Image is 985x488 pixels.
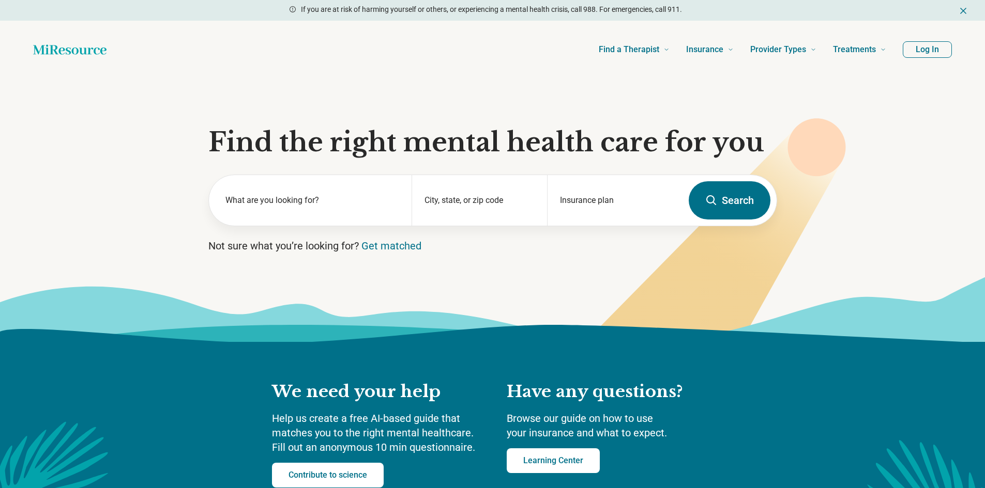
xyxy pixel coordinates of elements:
[361,240,421,252] a: Get matched
[750,29,816,70] a: Provider Types
[301,4,682,15] p: If you are at risk of harming yourself or others, or experiencing a mental health crisis, call 98...
[686,29,734,70] a: Insurance
[272,411,486,454] p: Help us create a free AI-based guide that matches you to the right mental healthcare. Fill out an...
[507,411,714,440] p: Browse our guide on how to use your insurance and what to expect.
[599,42,659,57] span: Find a Therapist
[33,39,107,60] a: Home page
[958,4,968,17] button: Dismiss
[225,194,400,207] label: What are you looking for?
[507,381,714,403] h2: Have any questions?
[750,42,806,57] span: Provider Types
[272,463,384,487] a: Contribute to science
[208,127,777,158] h1: Find the right mental health care for you
[599,29,670,70] a: Find a Therapist
[208,239,777,253] p: Not sure what you’re looking for?
[903,41,952,58] button: Log In
[686,42,723,57] span: Insurance
[833,29,886,70] a: Treatments
[689,181,770,219] button: Search
[833,42,876,57] span: Treatments
[272,381,486,403] h2: We need your help
[507,448,600,473] a: Learning Center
